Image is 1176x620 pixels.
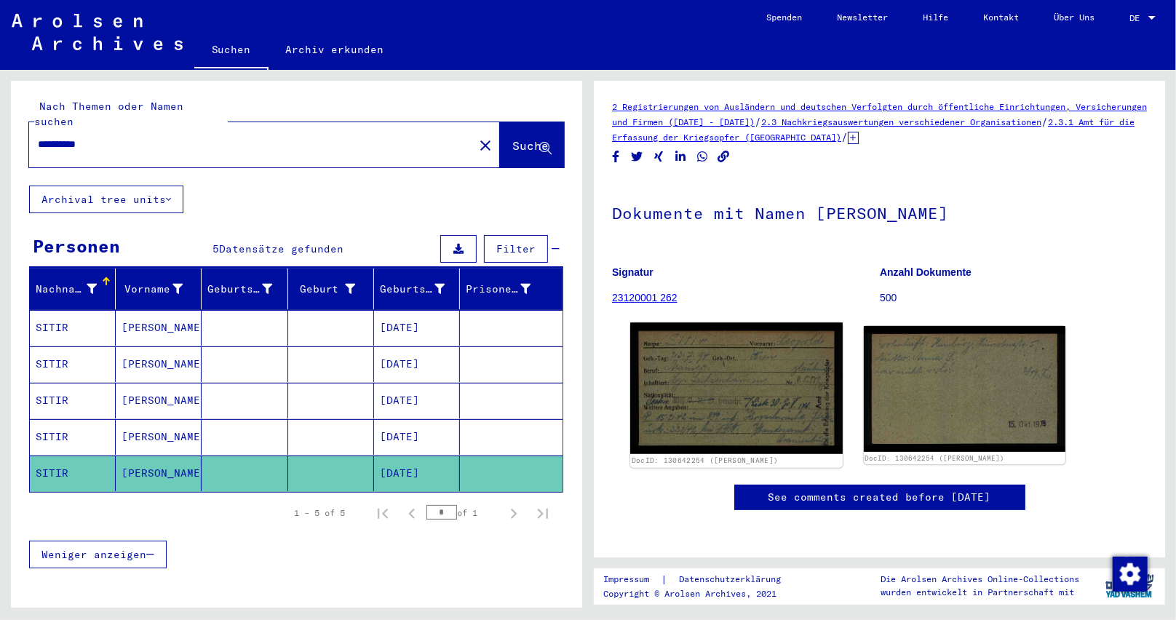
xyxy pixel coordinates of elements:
[30,310,116,346] mat-cell: SITIR
[294,277,373,301] div: Geburt‏
[603,572,661,587] a: Impressum
[380,282,445,297] div: Geburtsdatum
[499,498,528,528] button: Next page
[612,180,1147,244] h1: Dokumente mit Namen [PERSON_NAME]
[207,282,272,297] div: Geburtsname
[116,419,202,455] mat-cell: [PERSON_NAME]
[374,346,460,382] mat-cell: [DATE]
[12,14,183,50] img: Arolsen_neg.svg
[374,419,460,455] mat-cell: [DATE]
[116,456,202,491] mat-cell: [PERSON_NAME]
[603,572,798,587] div: |
[374,269,460,309] mat-header-cell: Geburtsdatum
[864,326,1066,452] img: 002.jpg
[612,101,1147,127] a: 2 Registrierungen von Ausländern und deutschen Verfolgten durch öffentliche Einrichtungen, Versic...
[30,383,116,418] mat-cell: SITIR
[194,32,269,70] a: Suchen
[33,233,120,259] div: Personen
[374,383,460,418] mat-cell: [DATE]
[528,498,557,528] button: Last page
[841,130,848,143] span: /
[213,242,220,255] span: 5
[426,506,499,520] div: of 1
[466,282,531,297] div: Prisoner #
[34,100,183,128] mat-label: Nach Themen oder Namen suchen
[1102,568,1157,604] img: yv_logo.png
[673,148,688,166] button: Share on LinkedIn
[477,137,494,154] mat-icon: close
[881,586,1079,599] p: wurden entwickelt in Partnerschaft mit
[36,282,97,297] div: Nachname
[880,266,972,278] b: Anzahl Dokumente
[374,310,460,346] mat-cell: [DATE]
[29,541,167,568] button: Weniger anzeigen
[471,130,500,159] button: Clear
[30,269,116,309] mat-header-cell: Nachname
[374,456,460,491] mat-cell: [DATE]
[500,122,564,167] button: Suche
[1113,557,1148,592] img: Zustimmung ändern
[122,282,183,297] div: Vorname
[629,148,645,166] button: Share on Twitter
[116,346,202,382] mat-cell: [PERSON_NAME]
[603,587,798,600] p: Copyright © Arolsen Archives, 2021
[460,269,563,309] mat-header-cell: Prisoner #
[632,457,779,466] a: DocID: 130642254 ([PERSON_NAME])
[269,32,402,67] a: Archiv erkunden
[484,235,548,263] button: Filter
[755,115,761,128] span: /
[761,116,1041,127] a: 2.3 Nachkriegsauswertungen verschiedener Organisationen
[1041,115,1048,128] span: /
[29,186,183,213] button: Archival tree units
[116,383,202,418] mat-cell: [PERSON_NAME]
[612,266,653,278] b: Signatur
[41,548,146,561] span: Weniger anzeigen
[30,346,116,382] mat-cell: SITIR
[496,242,536,255] span: Filter
[294,282,355,297] div: Geburt‏
[36,277,115,301] div: Nachname
[1112,556,1147,591] div: Zustimmung ändern
[294,506,345,520] div: 1 – 5 of 5
[716,148,731,166] button: Copy link
[116,310,202,346] mat-cell: [PERSON_NAME]
[768,490,991,505] a: See comments created before [DATE]
[202,269,287,309] mat-header-cell: Geburtsname
[466,277,549,301] div: Prisoner #
[865,454,1004,462] a: DocID: 130642254 ([PERSON_NAME])
[608,148,624,166] button: Share on Facebook
[30,456,116,491] mat-cell: SITIR
[380,277,463,301] div: Geburtsdatum
[116,269,202,309] mat-header-cell: Vorname
[288,269,374,309] mat-header-cell: Geburt‏
[512,138,549,153] span: Suche
[695,148,710,166] button: Share on WhatsApp
[630,322,842,454] img: 001.jpg
[667,572,798,587] a: Datenschutzerklärung
[651,148,667,166] button: Share on Xing
[881,573,1079,586] p: Die Arolsen Archives Online-Collections
[612,292,678,303] a: 23120001 262
[1129,13,1145,23] span: DE
[880,290,1147,306] p: 500
[220,242,344,255] span: Datensätze gefunden
[397,498,426,528] button: Previous page
[122,277,201,301] div: Vorname
[207,277,290,301] div: Geburtsname
[30,419,116,455] mat-cell: SITIR
[368,498,397,528] button: First page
